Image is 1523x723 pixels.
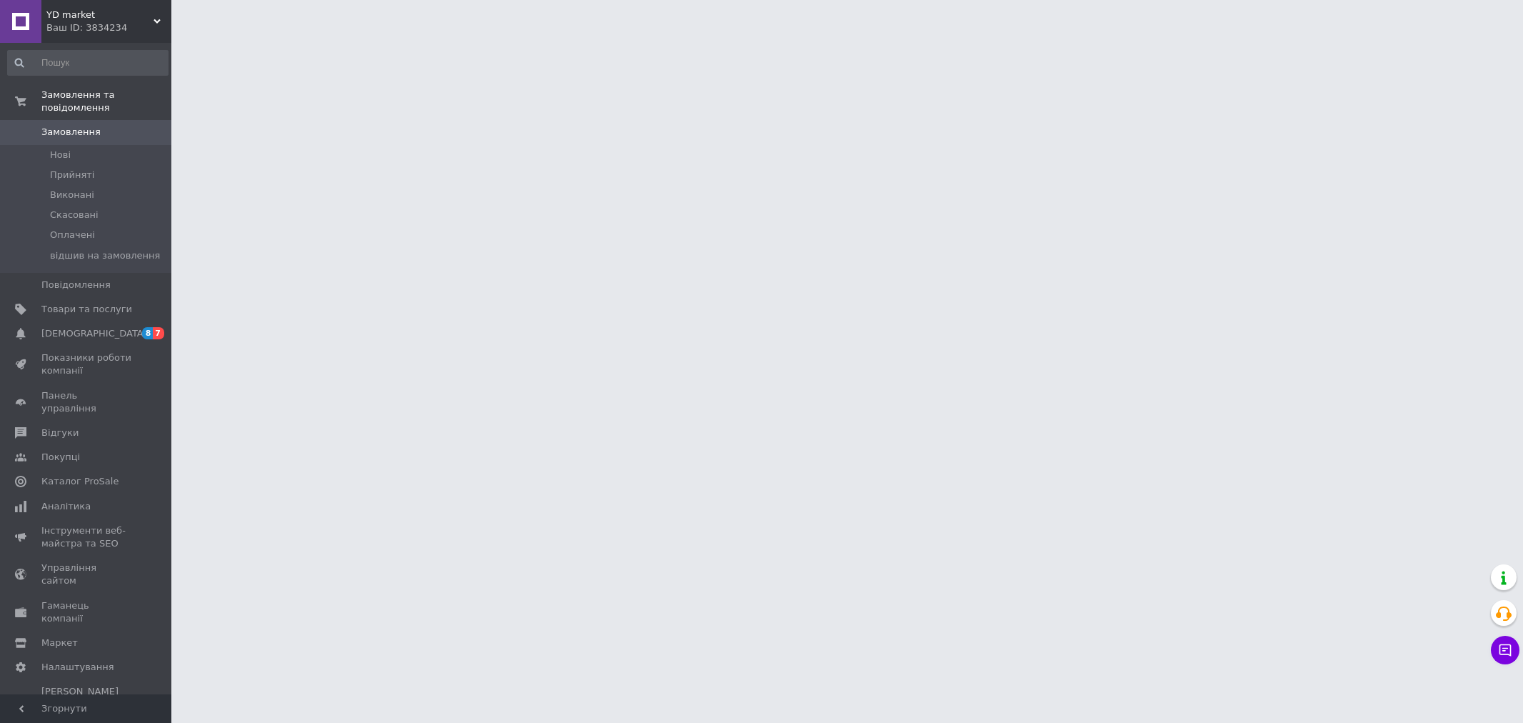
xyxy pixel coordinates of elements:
span: Маркет [41,637,78,649]
span: Каталог ProSale [41,475,119,488]
span: Оплачені [50,229,95,241]
span: Налаштування [41,661,114,674]
span: Нові [50,149,71,161]
span: відшив на замовлення [50,249,160,262]
span: Показники роботи компанії [41,351,132,377]
span: 7 [153,327,164,339]
span: Управління сайтом [41,562,132,587]
span: Панель управління [41,389,132,415]
span: Замовлення та повідомлення [41,89,171,114]
button: Чат з покупцем [1491,636,1519,664]
span: Замовлення [41,126,101,139]
span: 8 [142,327,154,339]
span: [DEMOGRAPHIC_DATA] [41,327,147,340]
span: Товари та послуги [41,303,132,316]
span: Скасовані [50,209,99,221]
span: Гаманець компанії [41,599,132,625]
span: Відгуки [41,427,79,439]
span: Інструменти веб-майстра та SEO [41,524,132,550]
div: Ваш ID: 3834234 [46,21,171,34]
span: YD market [46,9,154,21]
span: Покупці [41,451,80,464]
span: Повідомлення [41,279,111,291]
span: Прийняті [50,169,94,181]
span: Аналітика [41,500,91,513]
span: Виконані [50,189,94,201]
input: Пошук [7,50,169,76]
